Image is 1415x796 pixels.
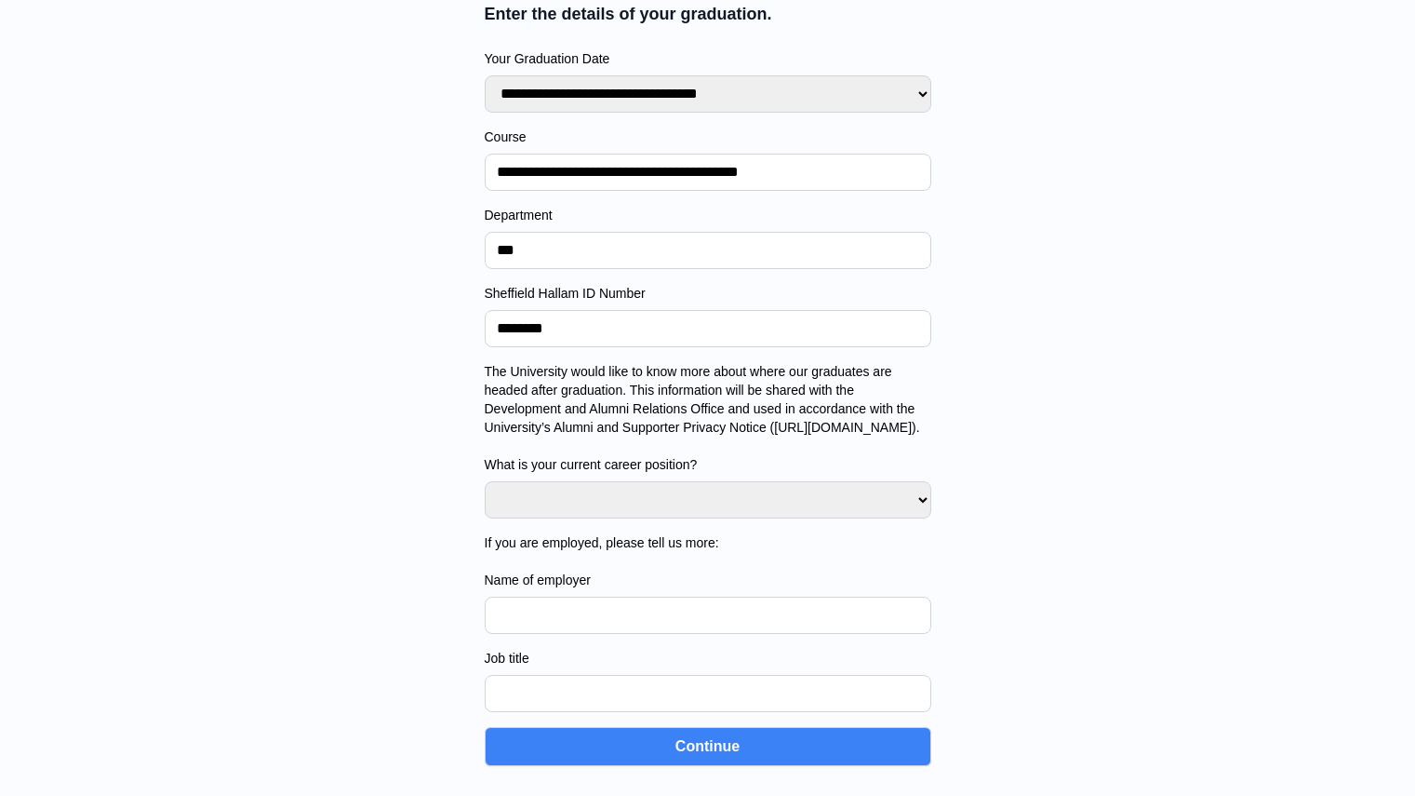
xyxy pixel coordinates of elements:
[485,128,931,146] label: Course
[485,649,931,668] label: Job title
[485,49,931,68] label: Your Graduation Date
[485,727,931,766] button: Continue
[485,362,931,474] label: The University would like to know more about where our graduates are headed after graduation. Thi...
[485,284,931,303] label: Sheffield Hallam ID Number
[485,1,931,27] p: Enter the details of your graduation.
[485,206,931,224] label: Department
[485,533,931,589] label: If you are employed, please tell us more: Name of employer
